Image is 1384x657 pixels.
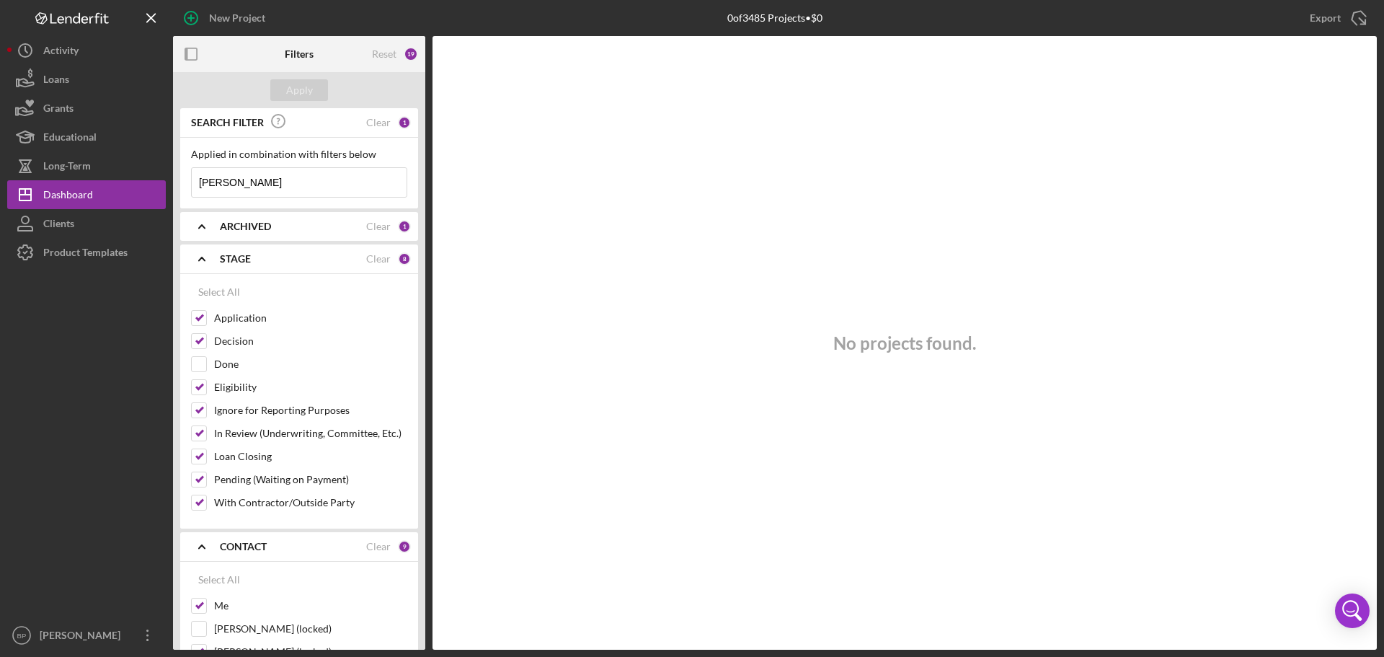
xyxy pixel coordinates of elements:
[366,541,391,552] div: Clear
[7,180,166,209] button: Dashboard
[43,65,69,97] div: Loans
[36,621,130,653] div: [PERSON_NAME]
[7,123,166,151] button: Educational
[7,621,166,650] button: BP[PERSON_NAME]
[398,252,411,265] div: 8
[404,47,418,61] div: 19
[43,36,79,69] div: Activity
[7,94,166,123] button: Grants
[198,278,240,307] div: Select All
[372,48,396,60] div: Reset
[214,334,407,348] label: Decision
[43,238,128,270] div: Product Templates
[285,48,314,60] b: Filters
[191,117,264,128] b: SEARCH FILTER
[191,149,407,160] div: Applied in combination with filters below
[214,311,407,325] label: Application
[220,541,267,552] b: CONTACT
[214,472,407,487] label: Pending (Waiting on Payment)
[398,116,411,129] div: 1
[220,253,251,265] b: STAGE
[366,221,391,232] div: Clear
[214,622,407,636] label: [PERSON_NAME] (locked)
[7,151,166,180] button: Long-Term
[7,36,166,65] button: Activity
[191,565,247,594] button: Select All
[1310,4,1341,32] div: Export
[366,253,391,265] div: Clear
[1295,4,1377,32] button: Export
[214,599,407,613] label: Me
[398,540,411,553] div: 9
[214,426,407,441] label: In Review (Underwriting, Committee, Etc.)
[43,123,97,155] div: Educational
[220,221,271,232] b: ARCHIVED
[7,209,166,238] button: Clients
[214,380,407,394] label: Eligibility
[191,278,247,307] button: Select All
[7,238,166,267] button: Product Templates
[214,403,407,418] label: Ignore for Reporting Purposes
[214,449,407,464] label: Loan Closing
[43,151,91,184] div: Long-Term
[366,117,391,128] div: Clear
[209,4,265,32] div: New Project
[286,79,313,101] div: Apply
[1335,594,1370,628] div: Open Intercom Messenger
[43,94,74,126] div: Grants
[7,65,166,94] button: Loans
[833,333,976,353] h3: No projects found.
[43,180,93,213] div: Dashboard
[270,79,328,101] button: Apply
[173,4,280,32] button: New Project
[214,357,407,371] label: Done
[198,565,240,594] div: Select All
[398,220,411,233] div: 1
[43,209,74,242] div: Clients
[727,12,822,24] div: 0 of 3485 Projects • $0
[214,495,407,510] label: With Contractor/Outside Party
[17,632,27,640] text: BP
